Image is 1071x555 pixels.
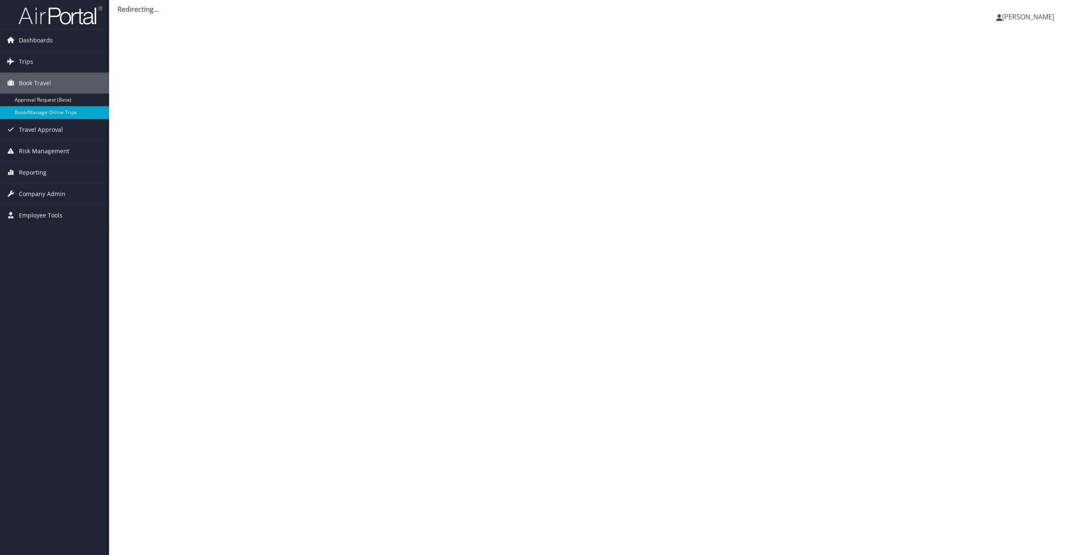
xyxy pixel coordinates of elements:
[19,162,47,183] span: Reporting
[19,205,63,226] span: Employee Tools
[1002,12,1054,21] span: [PERSON_NAME]
[19,73,51,94] span: Book Travel
[19,30,53,51] span: Dashboards
[19,119,63,140] span: Travel Approval
[19,141,69,162] span: Risk Management
[18,5,102,25] img: airportal-logo.png
[19,51,33,72] span: Trips
[996,4,1063,29] a: [PERSON_NAME]
[118,4,1063,14] div: Redirecting...
[19,183,65,204] span: Company Admin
